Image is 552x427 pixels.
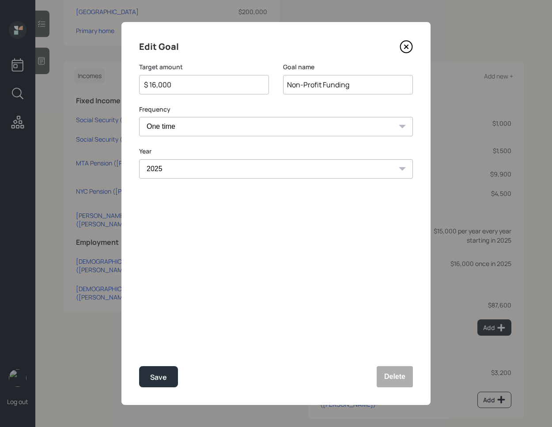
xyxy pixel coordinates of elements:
label: Goal name [283,63,413,71]
div: Save [150,371,167,383]
label: Target amount [139,63,269,71]
button: Delete [377,366,413,387]
label: Year [139,147,413,156]
label: Frequency [139,105,413,114]
h4: Edit Goal [139,40,179,54]
button: Save [139,366,178,387]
